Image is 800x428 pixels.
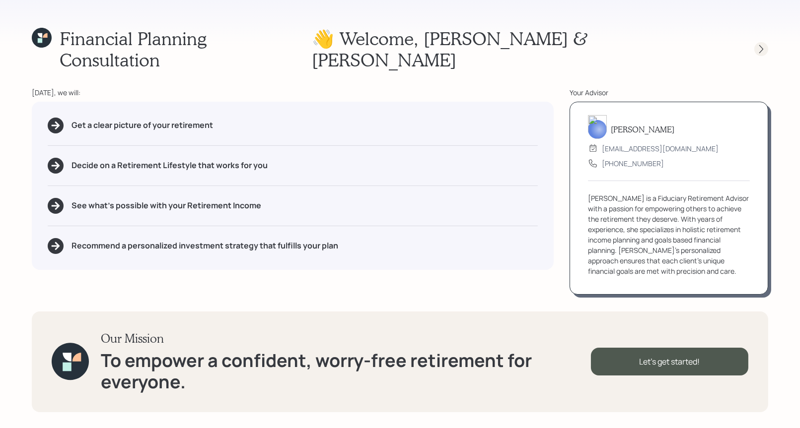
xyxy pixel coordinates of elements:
h5: [PERSON_NAME] [611,124,674,134]
h5: Decide on a Retirement Lifestyle that works for you [72,161,268,170]
h1: 👋 Welcome , [PERSON_NAME] & [PERSON_NAME] [312,28,736,70]
div: Your Advisor [570,87,768,98]
div: [PERSON_NAME] is a Fiduciary Retirement Advisor with a passion for empowering others to achieve t... [588,193,750,276]
div: [EMAIL_ADDRESS][DOMAIN_NAME] [602,143,719,154]
h5: Get a clear picture of your retirement [72,121,213,130]
div: [PHONE_NUMBER] [602,158,664,169]
div: Let's get started! [591,348,748,375]
h5: Recommend a personalized investment strategy that fulfills your plan [72,241,338,250]
h1: Financial Planning Consultation [60,28,312,70]
img: treva-nostdahl-headshot.png [588,115,607,139]
div: [DATE], we will: [32,87,554,98]
h1: To empower a confident, worry-free retirement for everyone. [101,350,590,392]
h3: Our Mission [101,331,590,346]
h5: See what's possible with your Retirement Income [72,201,261,210]
div: There was an error processing your request [330,21,607,30]
button: close [610,14,617,23]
